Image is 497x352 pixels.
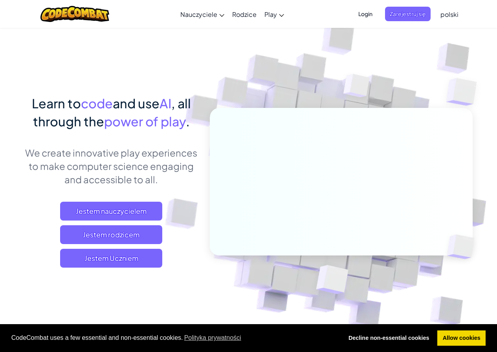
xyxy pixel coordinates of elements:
span: CodeCombat uses a few essential and non-essential cookies. [11,332,337,344]
span: power of play [104,113,186,129]
a: Rodzice [228,4,260,25]
span: Nauczyciele [180,10,217,18]
span: Play [264,10,277,18]
img: Overlap cubes [328,58,385,117]
a: Jestem rodzicem [60,225,162,244]
a: learn more about cookies [183,332,242,344]
img: Overlap cubes [434,218,493,275]
img: CodeCombat logo [40,6,109,22]
a: Nauczyciele [176,4,228,25]
span: polski [440,10,458,18]
span: . [186,113,190,129]
a: Jestem nauczycielem [60,202,162,221]
a: polski [436,4,462,25]
a: Play [260,4,288,25]
a: allow cookies [437,330,486,346]
button: Jestem Uczniem [60,249,162,268]
span: AI [160,95,171,111]
button: Zarejestruj się [385,7,431,21]
span: Learn to [32,95,81,111]
a: deny cookies [343,330,435,346]
img: Overlap cubes [297,248,367,314]
p: We create innovative play experiences to make computer science engaging and accessible to all. [25,146,198,186]
button: Login [354,7,377,21]
span: and use [113,95,160,111]
span: code [81,95,113,111]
